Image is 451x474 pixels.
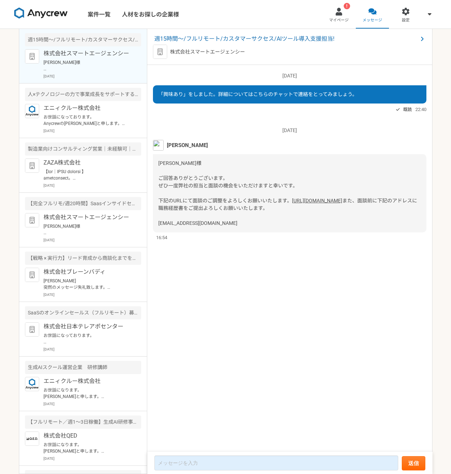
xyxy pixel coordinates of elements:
[25,213,39,227] img: default_org_logo-42cde973f59100197ec2c8e796e4974ac8490bb5b08a0eb061ff975e4574aa76.png
[402,17,410,23] span: 設定
[43,278,132,291] p: [PERSON_NAME] 突然のメッセージ失礼致します。 株式会社ブレーンバディ採用担当の[PERSON_NAME]と申します。 今回ご経歴を拝見し、お客様のセールス支援業務にお力添えいただけ...
[43,401,141,407] p: [DATE]
[25,252,141,265] div: 【戦略 × 実行力】リード育成から商談化までを一気通貫で担うIS
[43,59,132,72] p: [PERSON_NAME]様 ご回答ありがとうございます。 ぜひ一度弊社の担当と面談の機会をいただけますと幸いです。 下記のURLにて面談のご調整をよろしくお願いいたします。 [URL][DOM...
[25,142,141,156] div: 製造業向けコンサルティング営業｜未経験可｜法人営業としてキャリアアップしたい方
[25,306,141,319] div: SaaSのオンラインセールス（フルリモート）募集
[43,74,141,79] p: [DATE]
[25,377,39,391] img: logo_text_blue_01.png
[25,197,141,210] div: 【完全フルリモ/週20時間】Saasインサイドセールス業務／立ち上げフェーズ
[43,223,132,236] p: [PERSON_NAME]様 案件についていかがでしょうか？ こちらの案件が難しい場合、他の案件もございますのでご興味ございましたら、ご返信いただけますと幸いです。
[415,106,426,113] span: 22:40
[43,128,141,133] p: [DATE]
[25,268,39,282] img: default_org_logo-42cde973f59100197ec2c8e796e4974ac8490bb5b08a0eb061ff975e4574aa76.png
[25,33,141,46] div: 週15時間〜/フルリモート/カスタマーサクセス/AIツール導入支援担当!
[43,237,141,243] p: [DATE]
[43,332,132,345] p: お世話になっております。 プロフィール拝見してとても魅力的なご経歴で、 ぜひ一度、弊社面談をお願いできないでしょうか？ [URL][DOMAIN_NAME][DOMAIN_NAME] 当社ですが...
[43,114,132,127] p: お世話になっております。 Anycrewの[PERSON_NAME]と申します。 ご経歴を拝見させていただき、お声がけさせていただきましたが、こちらの案件の応募はいかがでしょうか。 必須スキル面...
[156,234,167,241] span: 16:54
[167,141,208,149] span: [PERSON_NAME]
[402,456,425,470] button: 送信
[153,72,426,80] p: [DATE]
[43,432,132,440] p: 株式会社QED
[25,432,39,446] img: %E9%9B%BB%E5%AD%90%E5%8D%B0%E9%91%91.png
[43,183,141,188] p: [DATE]
[363,17,382,23] span: メッセージ
[158,91,357,97] span: 「興味あり」をしました。詳細についてはこちらのチャットで連絡をとってみましょう。
[43,442,132,454] p: お世話になります。 [PERSON_NAME]と申します。 一度お話をさせていただけますと幸いです。 よろしくお願いいたします。
[344,3,350,9] div: !
[25,158,39,173] img: default_org_logo-42cde973f59100197ec2c8e796e4974ac8490bb5b08a0eb061ff975e4574aa76.png
[25,88,141,101] div: 人×テクノロジーの力で事業成長をサポートするベンチャー インサイドセールス
[25,361,141,374] div: 生成AIスクール運営企業 研修講師
[158,198,417,226] span: また、面談前に下記のアドレスに職務経歴書をご提出よろしくお願いいたします。 [EMAIL_ADDRESS][DOMAIN_NAME]
[43,377,132,385] p: エニィクルー株式会社
[43,292,141,297] p: [DATE]
[153,127,426,134] p: [DATE]
[43,456,141,461] p: [DATE]
[43,49,132,58] p: 株式会社スマートエージェンシー
[154,35,418,43] span: 週15時間〜/フルリモート/カスタマーサクセス/AIツール導入支援担当!
[25,104,39,118] img: logo_text_blue_01.png
[43,158,132,167] p: ZAZA株式会社
[158,160,298,203] span: [PERSON_NAME]様 ご回答ありがとうございます。 ぜひ一度弊社の担当と面談の機会をいただけますと幸いです。 下記のURLにて面談のご調整をよろしくお願いいたします。
[43,104,132,112] p: エニィクルー株式会社
[403,105,412,114] span: 既読
[43,387,132,400] p: お世話になります。 [PERSON_NAME]と申します。 一度お話をさせていただけますと幸いです。 よろしくお願いいたします。
[43,322,132,331] p: 株式会社日本テレアポセンター
[153,140,164,151] img: unnamed.png
[170,48,245,56] p: 株式会社スマートエージェンシー
[292,198,342,203] a: [URL][DOMAIN_NAME]
[43,213,132,222] p: 株式会社スマートエージェンシー
[153,45,167,59] img: default_org_logo-42cde973f59100197ec2c8e796e4974ac8490bb5b08a0eb061ff975e4574aa76.png
[43,268,132,276] p: 株式会社ブレーンバディ
[43,168,132,181] p: 【lor｜IPSU dolorsi 】 ametconsect。 ADIPiscingelits。 doeiusmodtemporincididunt、utlaboreetdoloremagna...
[43,347,141,352] p: [DATE]
[25,49,39,64] img: default_org_logo-42cde973f59100197ec2c8e796e4974ac8490bb5b08a0eb061ff975e4574aa76.png
[25,415,141,429] div: 【フルリモート／週1～3日稼働】生成AI研修事業 制作・運営アシスタント
[14,7,68,19] img: 8DqYSo04kwAAAAASUVORK5CYII=
[25,322,39,337] img: default_org_logo-42cde973f59100197ec2c8e796e4974ac8490bb5b08a0eb061ff975e4574aa76.png
[329,17,349,23] span: マイページ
